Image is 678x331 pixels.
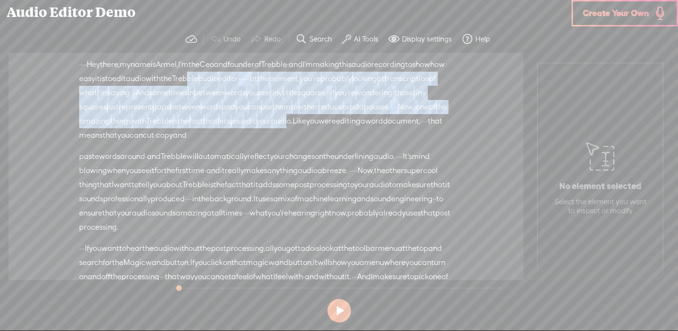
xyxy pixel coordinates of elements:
[374,164,385,178] span: the
[416,178,431,192] span: sure
[188,192,190,206] span: ·
[79,86,97,100] span: what
[271,114,293,128] span: audio.
[130,128,143,142] span: can
[327,86,328,100] span: ·
[421,206,435,220] span: that
[79,72,95,86] span: easy
[126,241,142,256] span: hear
[360,114,365,128] span: a
[383,114,420,128] span: document,
[79,128,103,142] span: means
[152,206,176,220] span: sounds
[248,206,250,220] span: ·
[85,241,89,256] span: If
[398,241,405,256] span: at
[276,178,294,192] span: some
[429,100,435,114] span: of
[214,58,228,72] span: and
[413,86,426,100] span: tiny
[83,241,85,256] span: ·
[245,86,258,100] span: you
[314,241,319,256] span: is
[146,72,161,86] span: with
[151,58,156,72] span: is
[352,241,378,256] span: toolbar
[395,149,397,164] span: ·
[187,192,188,206] span: ·
[436,192,443,206] span: to
[220,164,225,178] span: it
[341,241,352,256] span: the
[258,192,273,206] span: uses
[394,100,396,114] span: ·
[221,100,235,114] span: and
[79,192,103,206] span: sounds
[357,192,370,206] span: and
[120,149,145,164] span: around
[244,72,246,86] span: ·
[287,58,289,72] span: ·
[285,149,315,164] span: changes
[208,178,213,192] span: is
[248,72,250,86] span: ·
[97,86,107,100] span: I'm
[187,149,198,164] span: will
[332,206,347,220] span: now,
[264,34,281,44] label: Redo
[334,241,341,256] span: at
[354,178,369,192] span: your
[403,149,412,164] span: It's
[244,206,246,220] span: ·
[426,114,428,128] span: ·
[178,58,188,72] span: I'm
[261,58,287,72] span: Trebble
[79,206,102,220] span: ensure
[364,100,390,114] span: pauses.
[379,206,406,220] span: already
[272,100,291,114] span: them
[112,72,126,86] span: edit
[396,178,416,192] span: make
[256,114,271,128] span: your
[214,206,223,220] span: all
[300,72,320,86] span: you're
[172,114,178,128] span: is
[265,241,274,256] span: all
[390,100,392,114] span: ·
[318,100,343,114] span: reduce
[235,100,247,114] span: you
[306,114,319,128] span: you
[445,178,450,192] span: it
[112,178,114,192] span: I
[207,206,214,220] span: at
[417,241,428,256] span: top
[267,164,298,178] span: anything
[223,206,242,220] span: times
[355,86,392,100] span: wondering
[107,86,132,100] span: saying.
[173,241,200,256] span: without
[428,241,442,256] span: and
[318,164,322,178] span: a
[428,114,442,128] span: that
[404,164,423,178] span: super
[293,114,306,128] span: Like
[218,114,230,128] span: lets
[81,58,83,72] span: ·
[150,164,155,178] span: it
[106,100,119,114] span: just
[210,192,253,206] span: background.
[138,164,150,178] span: see
[289,58,302,72] span: and
[188,58,200,72] span: the
[126,164,138,178] span: you
[392,86,394,100] span: ·
[370,192,391,206] span: sound
[131,178,139,192] span: to
[198,72,218,86] span: audio
[102,206,117,220] span: that
[224,86,245,100] span: words
[339,58,351,72] span: this
[258,86,270,100] span: see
